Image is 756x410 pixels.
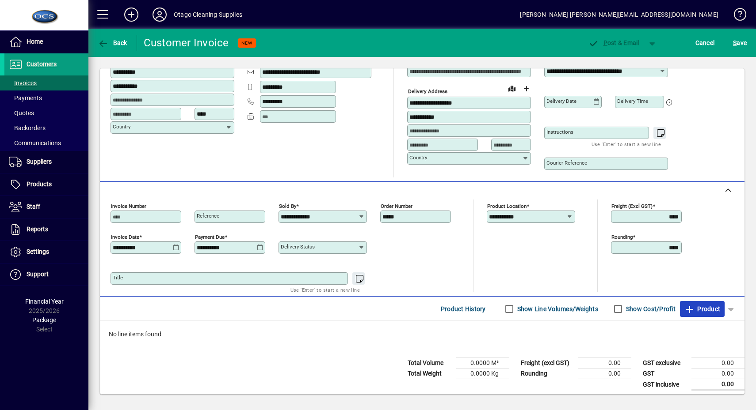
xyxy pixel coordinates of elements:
[441,302,486,316] span: Product History
[9,79,37,87] span: Invoices
[9,139,61,147] span: Communications
[693,35,717,51] button: Cancel
[617,98,648,104] mat-label: Delivery time
[113,124,130,130] mat-label: Country
[100,321,745,348] div: No line items found
[578,369,631,379] td: 0.00
[88,35,137,51] app-page-header-button: Back
[4,173,88,196] a: Products
[684,302,720,316] span: Product
[638,358,691,369] td: GST exclusive
[588,39,639,46] span: ost & Email
[4,75,88,90] a: Invoices
[145,7,174,23] button: Profile
[403,358,456,369] td: Total Volume
[691,358,745,369] td: 0.00
[27,60,57,68] span: Customers
[456,369,509,379] td: 0.0000 Kg
[4,218,88,241] a: Reports
[32,316,56,323] span: Package
[290,285,360,295] mat-hint: Use 'Enter' to start a new line
[516,358,578,369] td: Freight (excl GST)
[695,36,715,50] span: Cancel
[691,369,745,379] td: 0.00
[144,36,229,50] div: Customer Invoice
[27,226,48,233] span: Reports
[515,305,598,313] label: Show Line Volumes/Weights
[546,98,577,104] mat-label: Delivery date
[731,35,749,51] button: Save
[9,109,34,117] span: Quotes
[98,39,127,46] span: Back
[279,203,296,209] mat-label: Sold by
[381,203,412,209] mat-label: Order number
[4,135,88,150] a: Communications
[281,244,315,250] mat-label: Delivery status
[624,305,676,313] label: Show Cost/Profit
[111,203,146,209] mat-label: Invoice number
[691,379,745,390] td: 0.00
[27,248,49,255] span: Settings
[505,81,519,95] a: View on map
[27,271,49,278] span: Support
[9,124,46,132] span: Backorders
[4,151,88,173] a: Suppliers
[4,120,88,135] a: Backorders
[95,35,130,51] button: Back
[546,160,587,166] mat-label: Courier Reference
[437,301,489,317] button: Product History
[638,369,691,379] td: GST
[4,31,88,53] a: Home
[4,241,88,263] a: Settings
[9,94,42,102] span: Payments
[4,105,88,120] a: Quotes
[733,39,737,46] span: S
[520,8,718,22] div: [PERSON_NAME] [PERSON_NAME][EMAIL_ADDRESS][DOMAIN_NAME]
[27,158,52,165] span: Suppliers
[195,234,225,240] mat-label: Payment due
[27,181,52,188] span: Products
[516,369,578,379] td: Rounding
[4,263,88,286] a: Support
[174,8,242,22] div: Otago Cleaning Supplies
[638,379,691,390] td: GST inclusive
[25,298,64,305] span: Financial Year
[611,234,633,240] mat-label: Rounding
[680,301,725,317] button: Product
[611,203,653,209] mat-label: Freight (excl GST)
[456,358,509,369] td: 0.0000 M³
[592,139,661,149] mat-hint: Use 'Enter' to start a new line
[403,369,456,379] td: Total Weight
[487,203,527,209] mat-label: Product location
[241,40,252,46] span: NEW
[27,38,43,45] span: Home
[519,82,533,96] button: Choose address
[27,203,40,210] span: Staff
[603,39,607,46] span: P
[409,154,427,161] mat-label: Country
[117,7,145,23] button: Add
[578,358,631,369] td: 0.00
[111,234,139,240] mat-label: Invoice date
[197,213,219,219] mat-label: Reference
[733,36,747,50] span: ave
[584,35,644,51] button: Post & Email
[727,2,745,30] a: Knowledge Base
[4,90,88,105] a: Payments
[113,275,123,281] mat-label: Title
[546,129,573,135] mat-label: Instructions
[4,196,88,218] a: Staff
